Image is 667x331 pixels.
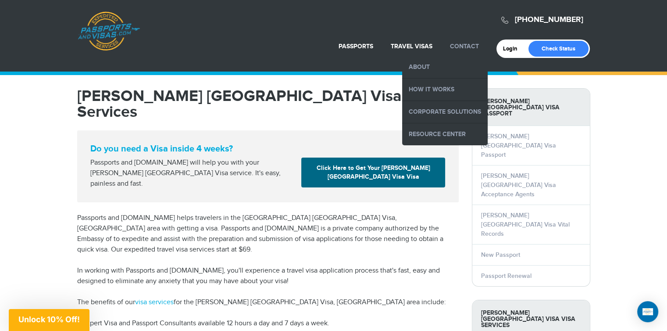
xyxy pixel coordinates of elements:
[391,43,432,50] a: Travel Visas
[339,43,373,50] a: Passports
[87,158,298,189] div: Passports and [DOMAIN_NAME] will help you with your [PERSON_NAME] [GEOGRAPHIC_DATA] Visa service....
[528,41,589,57] a: Check Status
[481,212,570,237] a: [PERSON_NAME] [GEOGRAPHIC_DATA] Visa Vital Records
[402,56,488,78] a: About
[18,315,80,324] span: Unlock 10% Off!
[637,301,658,322] div: Open Intercom Messenger
[77,88,459,120] h1: [PERSON_NAME] [GEOGRAPHIC_DATA] Visa Visa Services
[402,79,488,101] a: How it Works
[481,272,531,280] a: Passport Renewal
[301,158,445,187] a: Click Here to Get Your [PERSON_NAME] [GEOGRAPHIC_DATA] Visa Visa
[77,266,459,287] p: In working with Passports and [DOMAIN_NAME], you'll experience a travel visa application process ...
[9,309,89,331] div: Unlock 10% Off!
[77,318,459,329] li: Expert Visa and Passport Consultants available 12 hours a day and 7 days a week.
[135,298,174,306] a: visa services
[90,144,446,154] strong: Do you need a Visa inside 4 weeks?
[402,101,488,123] a: Corporate Solutions
[515,15,583,25] a: [PHONE_NUMBER]
[78,11,140,51] a: Passports & [DOMAIN_NAME]
[481,172,556,198] a: [PERSON_NAME] [GEOGRAPHIC_DATA] Visa Acceptance Agents
[402,123,488,145] a: Resource Center
[77,213,459,255] p: Passports and [DOMAIN_NAME] helps travelers in the [GEOGRAPHIC_DATA] [GEOGRAPHIC_DATA] Visa, [GEO...
[481,251,520,259] a: New Passport
[481,133,556,158] a: [PERSON_NAME] [GEOGRAPHIC_DATA] Visa Passport
[77,297,459,308] p: The benefits of our for the [PERSON_NAME] [GEOGRAPHIC_DATA] Visa, [GEOGRAPHIC_DATA] area include:
[503,45,524,52] a: Login
[472,89,590,126] strong: [PERSON_NAME] [GEOGRAPHIC_DATA] Visa Passport
[450,43,479,50] a: Contact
